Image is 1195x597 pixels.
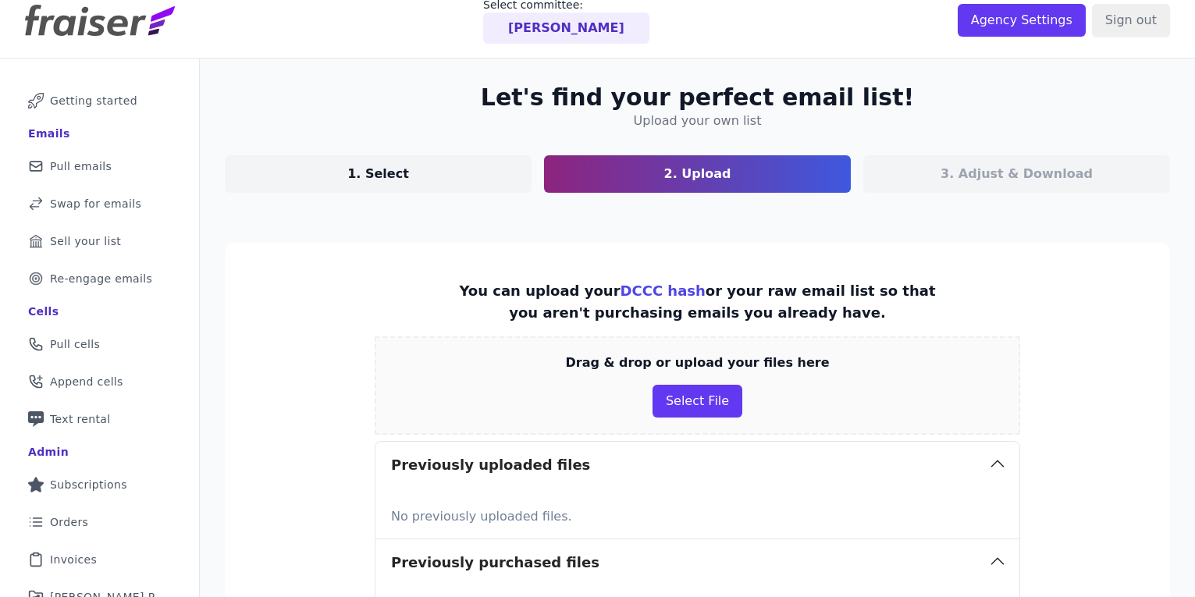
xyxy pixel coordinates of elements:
span: Append cells [50,374,123,389]
span: Re-engage emails [50,271,152,286]
a: Text rental [12,402,187,436]
span: Text rental [50,411,111,427]
span: Invoices [50,552,97,567]
a: Re-engage emails [12,261,187,296]
h3: Previously purchased files [391,552,599,574]
a: Subscriptions [12,467,187,502]
p: No previously uploaded files. [391,501,1004,526]
p: You can upload your or your raw email list so that you aren't purchasing emails you already have. [455,280,939,324]
span: Sell your list [50,233,121,249]
input: Agency Settings [958,4,1086,37]
p: 1. Select [347,165,409,183]
h2: Let's find your perfect email list! [481,84,914,112]
a: Pull emails [12,149,187,183]
div: Cells [28,304,59,319]
h4: Upload your own list [634,112,762,130]
span: Pull emails [50,158,112,174]
a: Orders [12,505,187,539]
div: Emails [28,126,70,141]
img: Fraiser Logo [25,5,175,36]
a: Getting started [12,84,187,118]
a: Swap for emails [12,187,187,221]
h3: Previously uploaded files [391,454,590,476]
button: Previously uploaded files [375,442,1019,489]
span: Orders [50,514,88,530]
a: DCCC hash [621,283,706,299]
span: Swap for emails [50,196,141,211]
div: Admin [28,444,69,460]
a: 2. Upload [544,155,851,193]
a: Sell your list [12,224,187,258]
a: Append cells [12,364,187,399]
p: Drag & drop or upload your files here [565,354,829,372]
p: [PERSON_NAME] [508,19,624,37]
p: 3. Adjust & Download [941,165,1093,183]
button: Previously purchased files [375,539,1019,586]
button: Select File [653,385,742,418]
a: Invoices [12,542,187,577]
a: 1. Select [225,155,532,193]
input: Sign out [1092,4,1170,37]
span: Getting started [50,93,137,108]
a: Pull cells [12,327,187,361]
p: 2. Upload [664,165,731,183]
span: Pull cells [50,336,100,352]
span: Subscriptions [50,477,127,492]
